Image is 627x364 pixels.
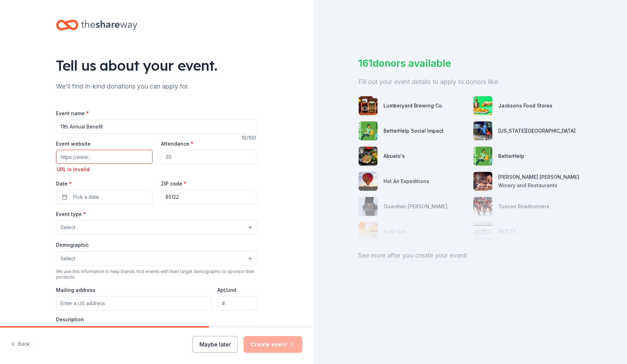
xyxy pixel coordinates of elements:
[56,316,84,323] label: Description
[56,241,89,248] label: Demographic
[56,211,86,218] label: Event type
[56,296,212,310] input: Enter a US address
[359,96,378,115] img: photo for Lumberyard Brewing Co.
[358,250,582,261] div: See more after you create your event!
[61,254,75,263] span: Select
[359,121,378,140] img: photo for BetterHelp Social Impact
[56,165,153,174] div: URL is invalid
[161,140,193,147] label: Attendance
[217,296,258,310] input: #
[56,140,91,147] label: Event website
[498,127,576,135] div: [US_STATE][GEOGRAPHIC_DATA]
[73,193,99,201] span: Pick a date
[56,56,258,75] div: Tell us about your event.
[56,190,153,204] button: Pick a date
[473,147,492,166] img: photo for BetterHelp
[473,96,492,115] img: photo for Jacksons Food Stores
[56,251,258,266] button: Select
[498,152,524,160] div: BetterHelp
[473,121,492,140] img: photo for Arizona Science Center
[192,336,238,353] button: Maybe later
[56,220,258,235] button: Select
[11,337,30,352] button: Back
[61,223,75,232] span: Select
[56,287,96,294] label: Mailing address
[358,56,582,71] div: 161 donors available
[217,287,237,294] label: Apt/unit
[241,134,258,142] div: 19 /100
[383,101,443,110] div: Lumberyard Brewing Co.
[56,150,153,164] input: https://www...
[498,101,552,110] div: Jacksons Food Stores
[56,269,258,280] div: We use this information to help brands find events with their target demographic to sponsor their...
[161,190,258,204] input: 12345 (U.S. only)
[56,110,89,117] label: Event name
[56,180,153,187] label: Date
[359,147,378,166] img: photo for Abuelo's
[56,81,258,92] div: We'll find in-kind donations you can apply for.
[383,127,444,135] div: BetterHelp Social Impact
[161,180,186,187] label: ZIP code
[358,76,582,87] div: Fill out your event details to apply to donors like:
[383,152,405,160] div: Abuelo's
[56,120,258,134] input: Spring Fundraiser
[161,150,258,164] input: 20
